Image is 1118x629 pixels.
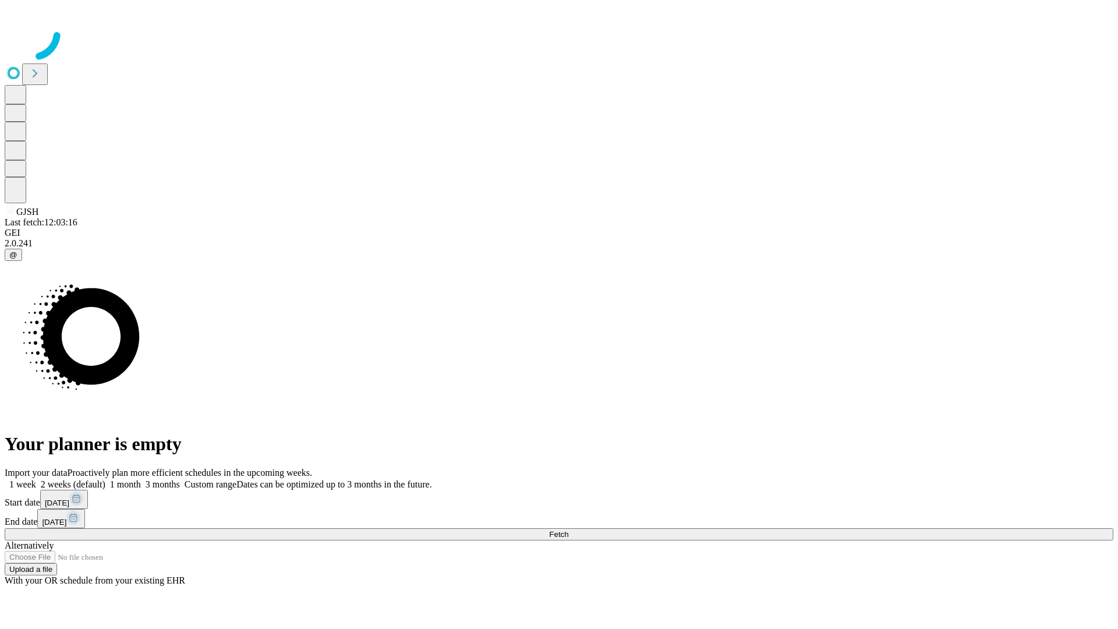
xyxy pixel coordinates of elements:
[5,563,57,575] button: Upload a file
[5,217,77,227] span: Last fetch: 12:03:16
[549,530,568,539] span: Fetch
[5,575,185,585] span: With your OR schedule from your existing EHR
[9,479,36,489] span: 1 week
[5,228,1113,238] div: GEI
[236,479,431,489] span: Dates can be optimized up to 3 months in the future.
[16,207,38,217] span: GJSH
[5,433,1113,455] h1: Your planner is empty
[5,238,1113,249] div: 2.0.241
[5,528,1113,540] button: Fetch
[45,499,69,507] span: [DATE]
[9,250,17,259] span: @
[185,479,236,489] span: Custom range
[41,479,105,489] span: 2 weeks (default)
[5,249,22,261] button: @
[42,518,66,526] span: [DATE]
[37,509,85,528] button: [DATE]
[5,490,1113,509] div: Start date
[110,479,141,489] span: 1 month
[146,479,180,489] span: 3 months
[68,468,312,478] span: Proactively plan more efficient schedules in the upcoming weeks.
[5,540,54,550] span: Alternatively
[5,509,1113,528] div: End date
[40,490,88,509] button: [DATE]
[5,468,68,478] span: Import your data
